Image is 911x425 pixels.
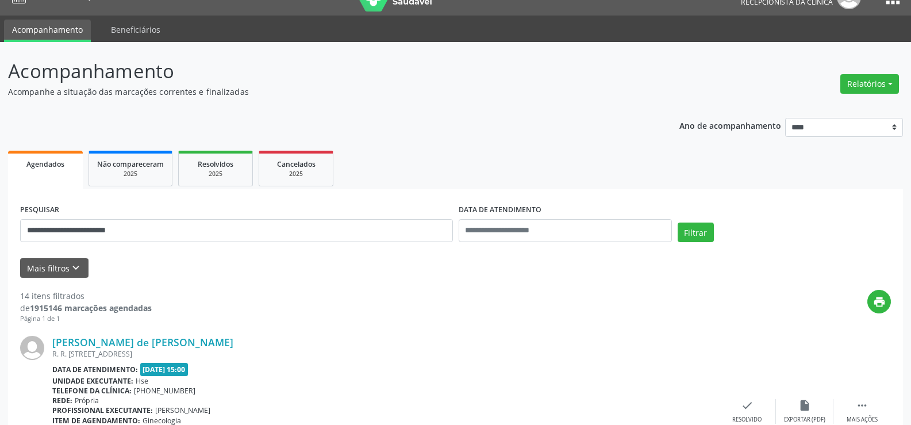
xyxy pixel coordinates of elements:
[8,57,635,86] p: Acompanhamento
[52,365,138,374] b: Data de atendimento:
[678,223,714,242] button: Filtrar
[70,262,82,274] i: keyboard_arrow_down
[20,201,59,219] label: PESQUISAR
[97,170,164,178] div: 2025
[267,170,325,178] div: 2025
[30,303,152,313] strong: 1915146 marcações agendadas
[198,159,233,169] span: Resolvidos
[20,302,152,314] div: de
[840,74,899,94] button: Relatórios
[20,290,152,302] div: 14 itens filtrados
[103,20,168,40] a: Beneficiários
[8,86,635,98] p: Acompanhe a situação das marcações correntes e finalizadas
[52,336,233,349] a: [PERSON_NAME] de [PERSON_NAME]
[52,386,132,396] b: Telefone da clínica:
[52,376,133,386] b: Unidade executante:
[187,170,244,178] div: 2025
[798,399,811,412] i: insert_drive_file
[679,118,781,132] p: Ano de acompanhamento
[873,296,886,308] i: print
[741,399,754,412] i: check
[20,314,152,324] div: Página 1 de 1
[459,201,541,219] label: DATA DE ATENDIMENTO
[155,405,210,415] span: [PERSON_NAME]
[856,399,868,412] i: 
[52,396,72,405] b: Rede:
[136,376,148,386] span: Hse
[97,159,164,169] span: Não compareceram
[784,416,825,424] div: Exportar (PDF)
[134,386,195,396] span: [PHONE_NUMBER]
[140,363,189,376] span: [DATE] 15:00
[277,159,316,169] span: Cancelados
[847,416,878,424] div: Mais ações
[732,416,762,424] div: Resolvido
[20,336,44,360] img: img
[867,290,891,313] button: print
[20,258,89,278] button: Mais filtroskeyboard_arrow_down
[52,405,153,415] b: Profissional executante:
[4,20,91,42] a: Acompanhamento
[26,159,64,169] span: Agendados
[52,349,718,359] div: R. R. [STREET_ADDRESS]
[75,396,99,405] span: Própria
